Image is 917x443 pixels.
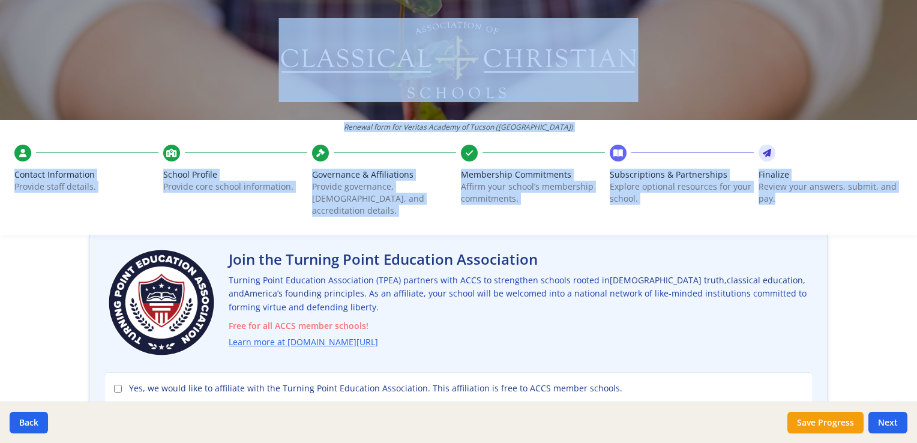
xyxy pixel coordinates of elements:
[163,181,307,193] p: Provide core school information.
[229,250,813,269] h2: Join the Turning Point Education Association
[229,274,813,349] p: Turning Point Education Association (TPEA) partners with ACCS to strengthen schools rooted in , ,...
[610,181,754,205] p: Explore optional resources for your school.
[279,18,639,102] img: Logo
[312,181,456,217] p: Provide governance, [DEMOGRAPHIC_DATA], and accreditation details.
[14,181,158,193] p: Provide staff details.
[610,274,724,286] span: [DEMOGRAPHIC_DATA] truth
[610,169,754,181] span: Subscriptions & Partnerships
[787,412,864,433] button: Save Progress
[10,412,48,433] button: Back
[461,169,605,181] span: Membership Commitments
[759,169,903,181] span: Finalize
[727,274,803,286] span: classical education
[312,169,456,181] span: Governance & Affiliations
[129,382,622,394] span: Yes, we would like to affiliate with the Turning Point Education Association. This affiliation is...
[163,169,307,181] span: School Profile
[229,319,813,333] span: Free for all ACCS member schools!
[244,288,364,299] span: America’s founding principles
[759,181,903,205] p: Review your answers, submit, and pay.
[229,336,378,349] a: Learn more at [DOMAIN_NAME][URL]
[104,245,219,360] img: Turning Point Education Association Logo
[14,169,158,181] span: Contact Information
[868,412,907,433] button: Next
[114,385,122,393] input: Yes, we would like to affiliate with the Turning Point Education Association. This affiliation is...
[461,181,605,205] p: Affirm your school’s membership commitments.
